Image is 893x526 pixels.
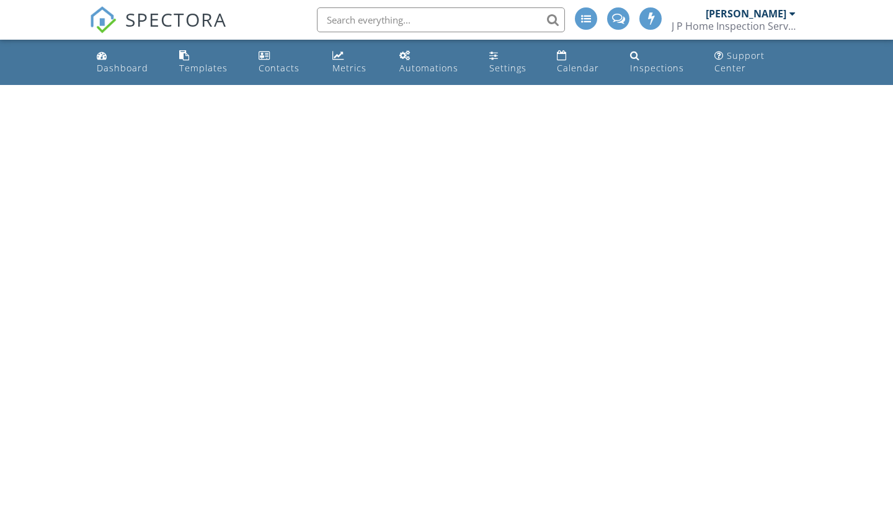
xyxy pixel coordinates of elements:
[89,17,227,43] a: SPECTORA
[97,62,148,74] div: Dashboard
[125,6,227,32] span: SPECTORA
[174,45,244,80] a: Templates
[714,50,765,74] div: Support Center
[552,45,615,80] a: Calendar
[254,45,318,80] a: Contacts
[259,62,300,74] div: Contacts
[399,62,458,74] div: Automations
[489,62,526,74] div: Settings
[394,45,475,80] a: Automations (Basic)
[630,62,684,74] div: Inspections
[317,7,565,32] input: Search everything...
[672,20,796,32] div: J P Home Inspection Services
[557,62,599,74] div: Calendar
[89,6,117,33] img: The Best Home Inspection Software - Spectora
[709,45,801,80] a: Support Center
[327,45,384,80] a: Metrics
[625,45,700,80] a: Inspections
[179,62,228,74] div: Templates
[484,45,542,80] a: Settings
[706,7,786,20] div: [PERSON_NAME]
[332,62,367,74] div: Metrics
[92,45,164,80] a: Dashboard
